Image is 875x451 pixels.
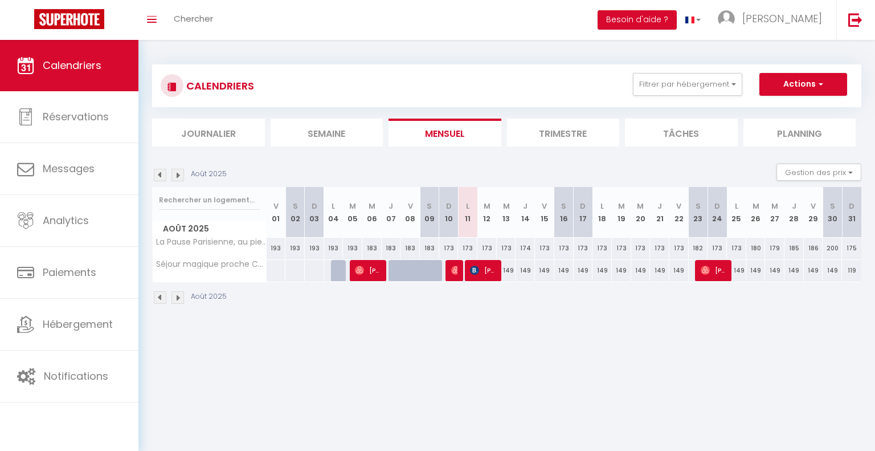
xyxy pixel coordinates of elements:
[43,161,95,176] span: Messages
[458,187,477,238] th: 11
[718,10,735,27] img: ...
[497,260,516,281] div: 149
[191,291,227,302] p: Août 2025
[159,190,260,210] input: Rechercher un logement...
[369,201,375,212] abbr: M
[727,238,746,259] div: 173
[154,260,268,269] span: Séjour magique proche CDG, Astérix, Disney & [GEOGRAPHIC_DATA]
[43,265,96,279] span: Paiements
[743,119,856,147] li: Planning
[765,238,784,259] div: 179
[669,187,689,238] th: 22
[849,201,854,212] abbr: D
[612,260,631,281] div: 149
[389,119,501,147] li: Mensuel
[554,260,574,281] div: 149
[497,187,516,238] th: 13
[561,201,566,212] abbr: S
[669,238,689,259] div: 173
[470,259,495,281] span: [PERSON_NAME]
[759,73,847,96] button: Actions
[542,201,547,212] abbr: V
[612,238,631,259] div: 173
[727,187,746,238] th: 25
[497,238,516,259] div: 173
[271,119,383,147] li: Semaine
[735,201,738,212] abbr: L
[823,260,842,281] div: 149
[618,201,625,212] abbr: M
[746,260,766,281] div: 149
[625,119,738,147] li: Tâches
[349,201,356,212] abbr: M
[507,119,620,147] li: Trimestre
[650,238,669,259] div: 173
[657,201,662,212] abbr: J
[34,9,104,29] img: Super Booking
[382,238,401,259] div: 183
[535,187,554,238] th: 15
[676,201,681,212] abbr: V
[746,238,766,259] div: 180
[305,238,324,259] div: 193
[408,201,413,212] abbr: V
[811,201,816,212] abbr: V
[458,238,477,259] div: 173
[355,259,380,281] span: [PERSON_NAME]
[592,238,612,259] div: 173
[362,238,382,259] div: 183
[765,187,784,238] th: 27
[633,73,742,96] button: Filtrer par hébergement
[400,238,420,259] div: 183
[343,187,362,238] th: 05
[631,260,651,281] div: 149
[439,187,459,238] th: 10
[708,187,727,238] th: 24
[174,13,213,25] span: Chercher
[332,201,335,212] abbr: L
[696,201,701,212] abbr: S
[400,187,420,238] th: 08
[771,201,778,212] abbr: M
[830,201,835,212] abbr: S
[784,187,804,238] th: 28
[484,201,490,212] abbr: M
[714,201,720,212] abbr: D
[742,11,822,26] span: [PERSON_NAME]
[191,169,227,180] p: Août 2025
[477,238,497,259] div: 173
[516,260,535,281] div: 149
[612,187,631,238] th: 19
[43,317,113,331] span: Hébergement
[267,187,286,238] th: 01
[152,119,265,147] li: Journalier
[153,221,266,237] span: Août 2025
[574,187,593,238] th: 17
[746,187,766,238] th: 26
[43,109,109,124] span: Réservations
[154,238,268,246] span: La Pause Parisienne, au pied du métro
[324,238,344,259] div: 193
[708,238,727,259] div: 173
[784,238,804,259] div: 185
[637,201,644,212] abbr: M
[804,238,823,259] div: 186
[689,238,708,259] div: 182
[784,260,804,281] div: 149
[650,260,669,281] div: 149
[516,187,535,238] th: 14
[792,201,796,212] abbr: J
[804,187,823,238] th: 29
[389,201,393,212] abbr: J
[842,260,861,281] div: 119
[343,238,362,259] div: 193
[466,201,469,212] abbr: L
[592,187,612,238] th: 18
[631,187,651,238] th: 20
[554,238,574,259] div: 173
[183,73,254,99] h3: CALENDRIERS
[554,187,574,238] th: 16
[765,260,784,281] div: 149
[574,238,593,259] div: 173
[598,10,677,30] button: Besoin d'aide ?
